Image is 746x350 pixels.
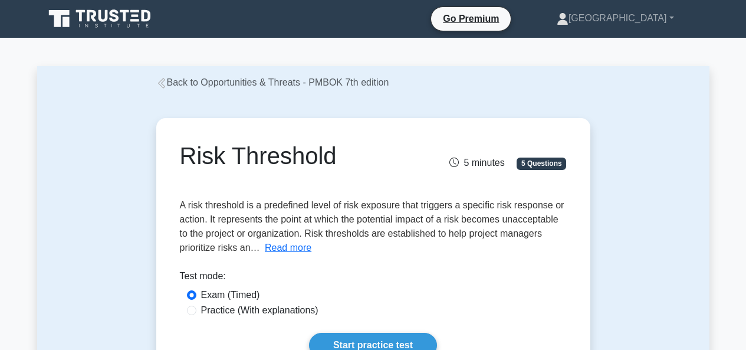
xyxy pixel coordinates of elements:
span: A risk threshold is a predefined level of risk exposure that triggers a specific risk response or... [180,200,564,253]
span: 5 Questions [517,158,566,169]
h1: Risk Threshold [180,142,433,170]
span: 5 minutes [449,158,504,168]
a: [GEOGRAPHIC_DATA] [528,6,702,30]
label: Exam (Timed) [201,288,260,302]
button: Read more [265,241,311,255]
a: Go Premium [436,11,506,26]
div: Test mode: [180,269,567,288]
label: Practice (With explanations) [201,303,318,318]
a: Back to Opportunities & Threats - PMBOK 7th edition [156,77,389,87]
